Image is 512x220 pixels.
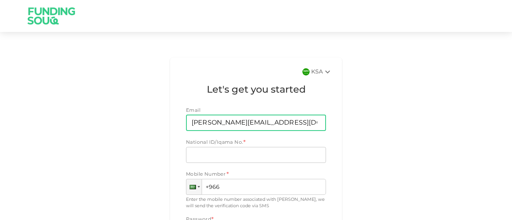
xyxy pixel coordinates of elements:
[186,108,200,113] span: Email
[186,83,326,97] h1: Let's get you started
[186,147,326,163] input: nationalId
[186,171,226,179] span: Mobile Number
[302,68,310,75] img: flag-sa.b9a346574cdc8950dd34b50780441f57.svg
[186,140,243,145] span: National ID/Iqama No.
[311,67,332,77] div: KSA
[186,196,326,210] div: Enter the mobile number associated with [PERSON_NAME], we will send the verification code via SMS
[186,179,326,195] input: 1 (702) 123-4567
[186,179,202,194] div: Saudi Arabia: + 966
[186,115,317,131] input: email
